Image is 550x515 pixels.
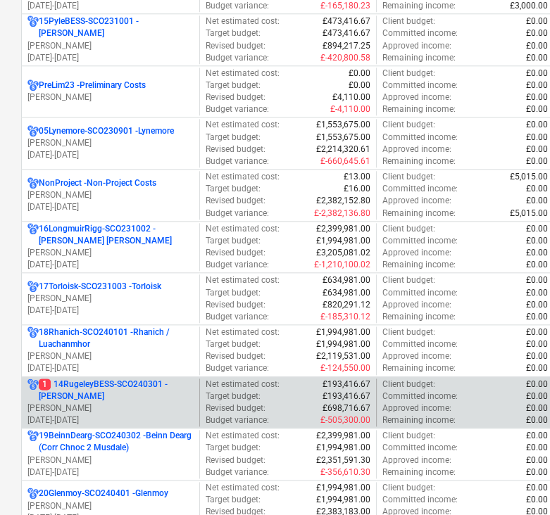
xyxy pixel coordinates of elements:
p: £193,416.67 [323,390,370,402]
div: 15PyleBESS-SCO231001 -[PERSON_NAME][PERSON_NAME][DATE]-[DATE] [27,15,194,64]
p: £-505,300.00 [320,414,370,426]
p: £0.00 [526,91,548,103]
p: Net estimated cost : [206,223,280,235]
p: Approved income : [382,195,451,207]
div: Project has multi currencies enabled [27,80,39,91]
p: 17Torloisk-SCO231003 - Torloisk [39,281,161,293]
p: Client budget : [382,223,435,235]
p: £-356,610.30 [320,466,370,478]
p: £3,205,081.02 [316,247,370,259]
p: 20Glenmoy-SCO240401 - Glenmoy [39,488,168,500]
p: £0.00 [526,235,548,247]
p: Revised budget : [206,299,265,311]
p: Remaining income : [382,103,456,115]
p: Budget variance : [206,103,269,115]
div: Project has multi currencies enabled [27,281,39,293]
p: Approved income : [382,299,451,311]
p: £0.00 [526,326,548,338]
p: Budget variance : [206,362,269,374]
p: £0.00 [526,442,548,454]
p: £0.00 [349,68,370,80]
p: NonProject - Non-Project Costs [39,177,156,189]
p: Remaining income : [382,362,456,374]
p: £0.00 [526,390,548,402]
p: [DATE] - [DATE] [27,201,194,213]
p: Target budget : [206,390,261,402]
p: £0.00 [526,247,548,259]
p: Budget variance : [206,155,269,167]
p: £193,416.67 [323,379,370,390]
p: Revised budget : [206,402,265,414]
p: Net estimated cost : [206,171,280,183]
p: Net estimated cost : [206,430,280,442]
p: Revised budget : [206,247,265,259]
p: 18Rhanich-SCO240101 - Rhanich / Luachanmhor [39,326,194,350]
p: Target budget : [206,338,261,350]
p: [DATE] - [DATE] [27,52,194,64]
p: Net estimated cost : [206,68,280,80]
p: Net estimated cost : [206,326,280,338]
p: £1,994,981.00 [316,326,370,338]
p: Net estimated cost : [206,119,280,131]
div: 17Torloisk-SCO231003 -Torloisk[PERSON_NAME][DATE]-[DATE] [27,281,194,317]
p: Target budget : [206,235,261,247]
p: Approved income : [382,247,451,259]
p: [PERSON_NAME] [27,454,194,466]
p: Target budget : [206,442,261,454]
div: Project has multi currencies enabled [27,125,39,137]
p: [PERSON_NAME] [27,350,194,362]
p: Committed income : [382,27,458,39]
p: Remaining income : [382,52,456,64]
p: Net estimated cost : [206,379,280,390]
div: Project has multi currencies enabled [27,223,39,247]
p: £13.00 [344,171,370,183]
p: Revised budget : [206,195,265,207]
p: £0.00 [526,299,548,311]
p: £-420,800.58 [320,52,370,64]
p: Remaining income : [382,208,456,220]
p: Approved income : [382,402,451,414]
p: Client budget : [382,274,435,286]
p: Target budget : [206,27,261,39]
p: Client budget : [382,68,435,80]
p: £0.00 [526,430,548,442]
p: £0.00 [526,414,548,426]
p: [DATE] - [DATE] [27,305,194,317]
p: £634,981.00 [323,287,370,299]
p: Revised budget : [206,350,265,362]
p: Revised budget : [206,144,265,155]
p: £0.00 [526,119,548,131]
p: £16.00 [344,183,370,195]
p: 19BeinnDearg-SCO240302 - Beinn Dearg (Corr Chnoc 2 Musdale) [39,430,194,454]
p: £5,015.00 [510,171,548,183]
p: £0.00 [526,274,548,286]
p: Target budget : [206,80,261,91]
p: Net estimated cost : [206,482,280,494]
p: £1,994,981.00 [316,494,370,506]
p: Client budget : [382,119,435,131]
div: Project has multi currencies enabled [27,326,39,350]
p: Budget variance : [206,52,269,64]
p: Approved income : [382,40,451,52]
p: Budget variance : [206,259,269,271]
p: £1,553,675.00 [316,132,370,144]
p: £2,214,320.61 [316,144,370,155]
p: Approved income : [382,350,451,362]
p: £0.00 [526,350,548,362]
p: Net estimated cost : [206,15,280,27]
p: [PERSON_NAME] [27,40,194,52]
p: [PERSON_NAME] [27,247,194,259]
p: [PERSON_NAME] [27,137,194,149]
p: Revised budget : [206,91,265,103]
p: [PERSON_NAME] [27,500,194,512]
p: £0.00 [526,311,548,323]
p: Target budget : [206,132,261,144]
p: Committed income : [382,442,458,454]
div: Project has multi currencies enabled [27,177,39,189]
p: £1,994,981.00 [316,482,370,494]
p: Revised budget : [206,454,265,466]
p: £0.00 [526,402,548,414]
p: Target budget : [206,494,261,506]
p: Client budget : [382,430,435,442]
p: [PERSON_NAME] [27,91,194,103]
